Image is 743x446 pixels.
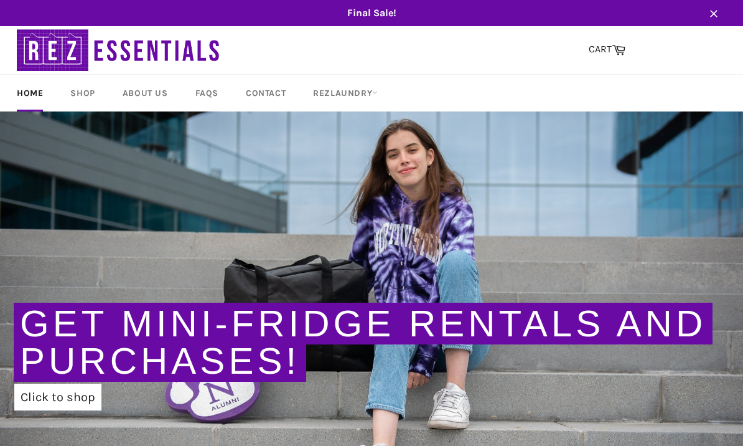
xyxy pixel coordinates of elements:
a: Click to shop [14,384,101,410]
a: Contact [233,75,298,111]
span: Final Sale! [4,6,739,20]
a: RezLaundry [301,75,390,111]
a: CART [582,37,632,63]
a: FAQs [183,75,231,111]
a: Home [4,75,55,111]
a: Shop [58,75,107,111]
a: Get Mini-Fridge Rentals and Purchases! [20,303,706,382]
a: About Us [110,75,180,111]
img: RezEssentials [17,26,222,74]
